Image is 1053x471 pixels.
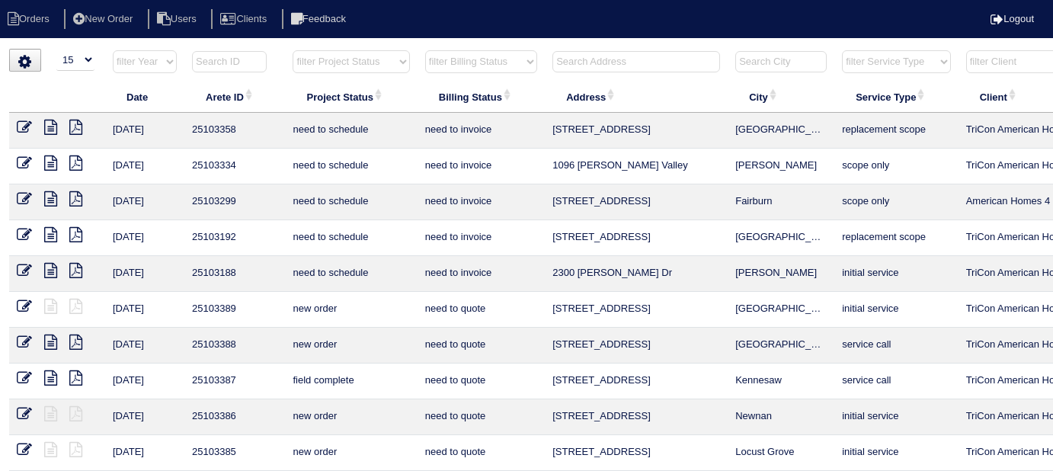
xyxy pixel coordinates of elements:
[834,256,958,292] td: initial service
[105,256,184,292] td: [DATE]
[285,256,417,292] td: need to schedule
[418,220,545,256] td: need to invoice
[418,184,545,220] td: need to invoice
[285,113,417,149] td: need to schedule
[418,435,545,471] td: need to quote
[285,81,417,113] th: Project Status: activate to sort column ascending
[64,13,145,24] a: New Order
[834,113,958,149] td: replacement scope
[184,328,285,364] td: 25103388
[105,220,184,256] td: [DATE]
[282,9,358,30] li: Feedback
[184,184,285,220] td: 25103299
[184,292,285,328] td: 25103389
[184,220,285,256] td: 25103192
[545,292,728,328] td: [STREET_ADDRESS]
[192,51,267,72] input: Search ID
[834,220,958,256] td: replacement scope
[545,81,728,113] th: Address: activate to sort column ascending
[545,399,728,435] td: [STREET_ADDRESS]
[728,81,834,113] th: City: activate to sort column ascending
[735,51,827,72] input: Search City
[285,399,417,435] td: new order
[105,184,184,220] td: [DATE]
[184,113,285,149] td: 25103358
[834,292,958,328] td: initial service
[552,51,720,72] input: Search Address
[285,184,417,220] td: need to schedule
[105,81,184,113] th: Date
[285,328,417,364] td: new order
[545,256,728,292] td: 2300 [PERSON_NAME] Dr
[285,364,417,399] td: field complete
[285,435,417,471] td: new order
[728,113,834,149] td: [GEOGRAPHIC_DATA]
[105,113,184,149] td: [DATE]
[418,364,545,399] td: need to quote
[418,328,545,364] td: need to quote
[545,184,728,220] td: [STREET_ADDRESS]
[834,435,958,471] td: initial service
[211,13,279,24] a: Clients
[728,184,834,220] td: Fairburn
[834,399,958,435] td: initial service
[105,328,184,364] td: [DATE]
[285,292,417,328] td: new order
[728,328,834,364] td: [GEOGRAPHIC_DATA]
[728,256,834,292] td: [PERSON_NAME]
[728,435,834,471] td: Locust Grove
[728,292,834,328] td: [GEOGRAPHIC_DATA]
[184,256,285,292] td: 25103188
[285,220,417,256] td: need to schedule
[105,292,184,328] td: [DATE]
[834,81,958,113] th: Service Type: activate to sort column ascending
[105,364,184,399] td: [DATE]
[184,399,285,435] td: 25103386
[184,435,285,471] td: 25103385
[211,9,279,30] li: Clients
[728,149,834,184] td: [PERSON_NAME]
[834,364,958,399] td: service call
[184,149,285,184] td: 25103334
[418,149,545,184] td: need to invoice
[184,81,285,113] th: Arete ID: activate to sort column ascending
[148,13,209,24] a: Users
[545,220,728,256] td: [STREET_ADDRESS]
[418,81,545,113] th: Billing Status: activate to sort column ascending
[728,220,834,256] td: [GEOGRAPHIC_DATA]
[545,149,728,184] td: 1096 [PERSON_NAME] Valley
[991,13,1034,24] a: Logout
[834,328,958,364] td: service call
[418,399,545,435] td: need to quote
[105,435,184,471] td: [DATE]
[545,435,728,471] td: [STREET_ADDRESS]
[64,9,145,30] li: New Order
[545,113,728,149] td: [STREET_ADDRESS]
[728,364,834,399] td: Kennesaw
[148,9,209,30] li: Users
[545,364,728,399] td: [STREET_ADDRESS]
[418,256,545,292] td: need to invoice
[834,149,958,184] td: scope only
[285,149,417,184] td: need to schedule
[105,399,184,435] td: [DATE]
[418,113,545,149] td: need to invoice
[545,328,728,364] td: [STREET_ADDRESS]
[418,292,545,328] td: need to quote
[834,184,958,220] td: scope only
[184,364,285,399] td: 25103387
[105,149,184,184] td: [DATE]
[728,399,834,435] td: Newnan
